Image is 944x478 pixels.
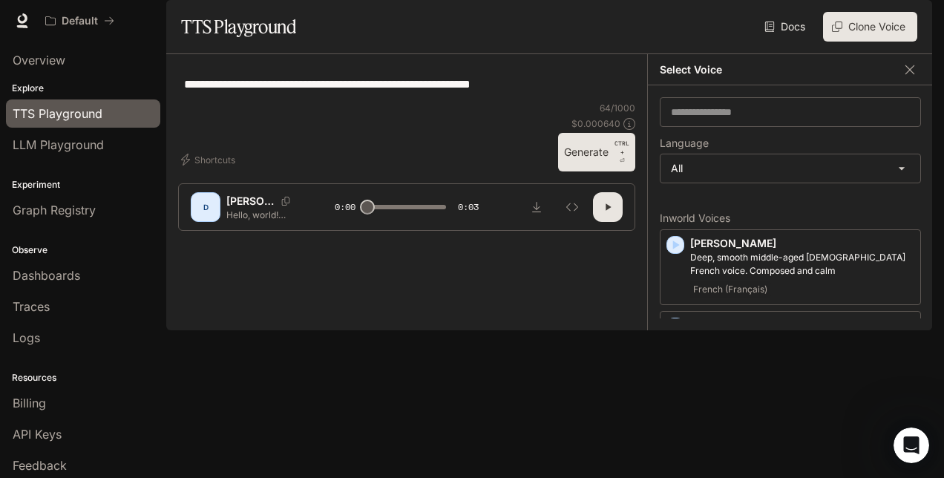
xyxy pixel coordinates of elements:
p: [PERSON_NAME] [690,236,914,251]
p: CTRL + [614,139,629,157]
button: Download audio [522,192,551,222]
p: Deep, smooth middle-aged male French voice. Composed and calm [690,251,914,278]
button: Copy Voice ID [275,197,296,206]
button: Clone Voice [823,12,917,42]
button: Shortcuts [178,148,241,171]
span: 0:00 [335,200,355,215]
p: Hello, world! What a wonderful day to be a text-to-speech model! [226,209,299,221]
h1: TTS Playground [181,12,296,42]
button: Inspect [557,192,587,222]
p: $ 0.000640 [571,117,620,130]
div: D [194,195,217,219]
div: All [661,154,920,183]
span: 0:03 [458,200,479,215]
p: [PERSON_NAME] [690,318,914,333]
a: Docs [761,12,811,42]
p: ⏎ [614,139,629,166]
p: [PERSON_NAME] [226,194,275,209]
button: All workspaces [39,6,121,36]
button: GenerateCTRL +⏎ [558,133,635,171]
span: French (Français) [690,281,770,298]
iframe: Intercom live chat [894,428,929,463]
p: Default [62,15,98,27]
p: 64 / 1000 [600,102,635,114]
p: Language [660,138,709,148]
p: Inworld Voices [660,213,921,223]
